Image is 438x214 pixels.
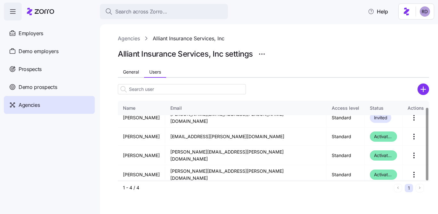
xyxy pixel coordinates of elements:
a: Prospects [4,60,95,78]
span: Help [368,8,388,15]
td: Standard [327,108,365,127]
img: 6d862e07fa9c5eedf81a4422c42283ac [420,6,430,17]
span: Activated [374,133,393,140]
a: Employers [4,24,95,42]
button: Previous page [394,184,402,192]
td: [PERSON_NAME] [118,165,165,184]
svg: add icon [418,83,429,95]
a: Demo employers [4,42,95,60]
button: Next page [416,184,424,192]
div: Email [170,105,321,112]
span: General [123,70,139,74]
a: Demo prospects [4,78,95,96]
span: Agencies [19,101,40,109]
span: Demo employers [19,47,59,55]
td: [PERSON_NAME][EMAIL_ADDRESS][PERSON_NAME][DOMAIN_NAME] [165,108,327,127]
a: Agencies [4,96,95,114]
td: [PERSON_NAME][EMAIL_ADDRESS][PERSON_NAME][DOMAIN_NAME] [165,146,327,165]
h1: Alliant Insurance Services, Inc settings [118,49,253,59]
td: Standard [327,146,365,165]
span: Invited [374,114,387,122]
span: Demo prospects [19,83,57,91]
td: Standard [327,165,365,184]
a: Alliant Insurance Services, Inc [153,35,224,43]
td: Standard [327,128,365,146]
td: [PERSON_NAME] [118,128,165,146]
input: Search user [118,84,246,94]
span: Employers [19,29,43,37]
div: Actions [408,105,424,112]
span: Activated [374,171,393,178]
button: Help [363,5,393,18]
span: Search across Zorro... [115,8,167,16]
div: Name [123,105,160,112]
button: 1 [405,184,413,192]
a: Agencies [118,35,140,43]
td: [PERSON_NAME][EMAIL_ADDRESS][PERSON_NAME][DOMAIN_NAME] [165,165,327,184]
td: [PERSON_NAME] [118,146,165,165]
span: Users [149,70,161,74]
td: [EMAIL_ADDRESS][PERSON_NAME][DOMAIN_NAME] [165,128,327,146]
span: Prospects [19,65,42,73]
td: [PERSON_NAME] [118,108,165,127]
div: Access level [332,105,359,112]
div: Status [370,105,397,112]
button: Search across Zorro... [100,4,228,19]
span: Activated [374,152,393,159]
div: 1 - 4 / 4 [123,185,391,191]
